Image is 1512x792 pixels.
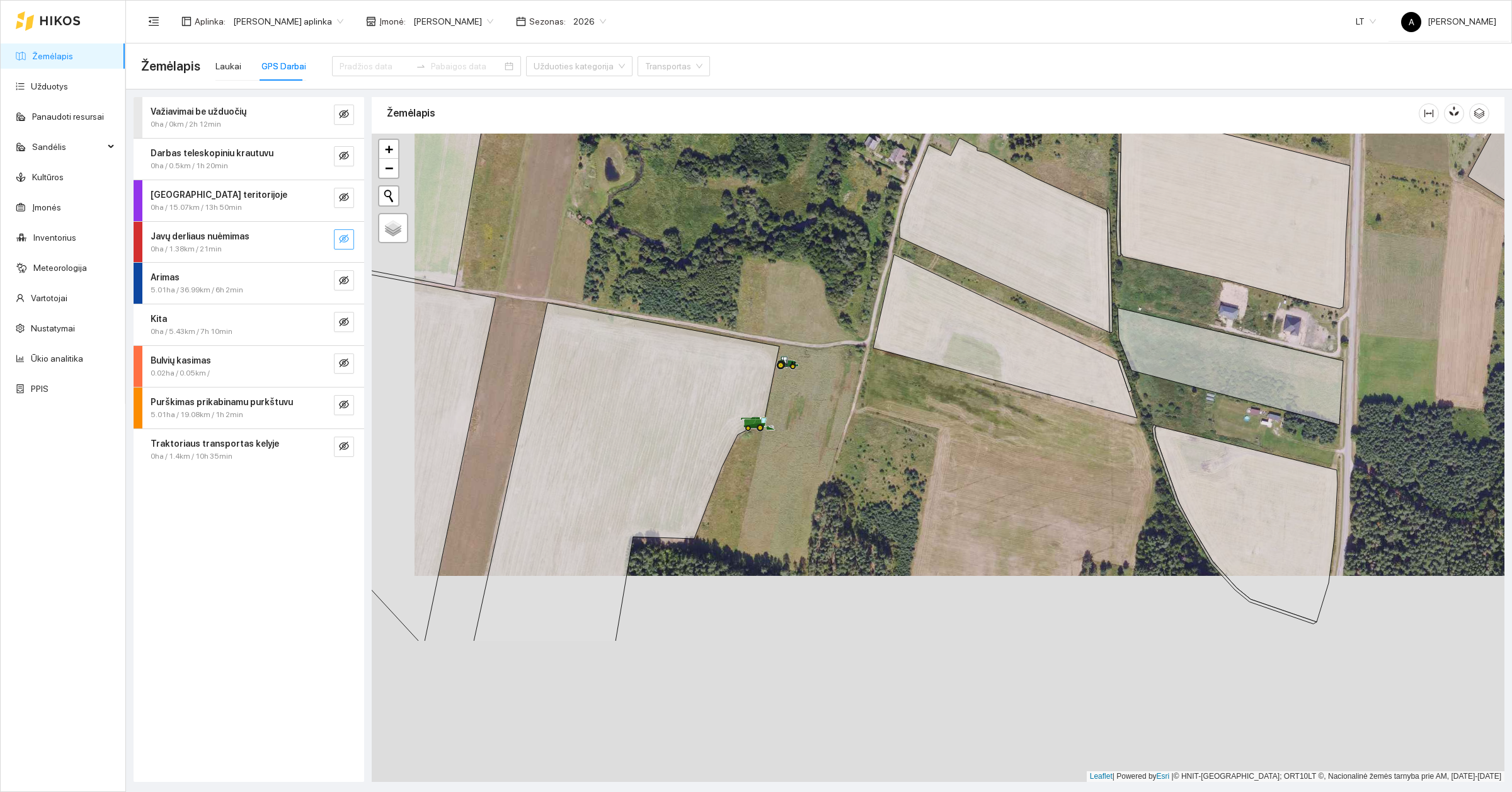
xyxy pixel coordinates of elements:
button: eye-invisible [334,146,354,166]
span: to [416,61,426,71]
button: eye-invisible [334,437,354,457]
span: 5.01ha / 19.08km / 1h 2min [151,409,243,421]
a: Layers [379,214,407,242]
button: eye-invisible [334,270,354,290]
a: Vartotojai [31,293,67,303]
strong: Arimas [151,272,180,282]
span: Sezonas : [529,14,566,28]
span: Sandėlis [32,134,104,159]
a: Užduotys [31,81,68,91]
strong: [GEOGRAPHIC_DATA] teritorijoje [151,190,287,200]
span: eye-invisible [339,192,349,204]
span: Jerzy Gvozdovič [413,12,493,31]
strong: Javų derliaus nuėmimas [151,231,249,241]
span: eye-invisible [339,275,349,287]
div: | Powered by © HNIT-[GEOGRAPHIC_DATA]; ORT10LT ©, Nacionalinė žemės tarnyba prie AM, [DATE]-[DATE] [1087,771,1504,782]
a: Žemėlapis [32,51,73,61]
span: + [385,141,393,157]
span: A [1409,12,1414,32]
strong: Kita [151,314,167,324]
span: 0ha / 15.07km / 13h 50min [151,202,242,214]
span: eye-invisible [339,358,349,370]
span: [PERSON_NAME] [1401,16,1496,26]
strong: Važiavimai be užduočių [151,106,246,117]
span: | [1172,772,1174,781]
span: 5.01ha / 36.99km / 6h 2min [151,284,243,296]
span: LT [1356,12,1376,31]
span: 0ha / 1.4km / 10h 35min [151,451,232,462]
span: shop [366,16,376,26]
button: eye-invisible [334,353,354,374]
a: Panaudoti resursai [32,112,104,122]
button: menu-fold [141,9,166,34]
span: swap-right [416,61,426,71]
a: PPIS [31,384,49,394]
button: eye-invisible [334,395,354,415]
span: − [385,160,393,176]
div: [GEOGRAPHIC_DATA] teritorijoje0ha / 15.07km / 13h 50mineye-invisible [134,180,364,221]
div: Traktoriaus transportas kelyje0ha / 1.4km / 10h 35mineye-invisible [134,429,364,470]
a: Leaflet [1090,772,1113,781]
span: 0ha / 5.43km / 7h 10min [151,326,232,338]
span: eye-invisible [339,109,349,121]
div: Arimas5.01ha / 36.99km / 6h 2mineye-invisible [134,263,364,304]
div: Žemėlapis [387,95,1419,131]
div: Bulvių kasimas0.02ha / 0.05km /eye-invisible [134,346,364,387]
span: 0ha / 0km / 2h 12min [151,118,221,130]
div: Darbas teleskopiniu krautuvu0ha / 0.5km / 1h 20mineye-invisible [134,139,364,180]
button: eye-invisible [334,229,354,250]
a: Nustatymai [31,323,75,333]
a: Meteorologija [33,263,87,273]
div: Purškimas prikabinamu purkštuvu5.01ha / 19.08km / 1h 2mineye-invisible [134,387,364,428]
a: Įmonės [32,202,61,212]
button: eye-invisible [334,105,354,125]
span: Jerzy Gvozdovicz aplinka [233,12,343,31]
button: column-width [1419,103,1439,123]
span: eye-invisible [339,317,349,329]
span: eye-invisible [339,234,349,246]
strong: Darbas teleskopiniu krautuvu [151,148,273,158]
span: layout [181,16,192,26]
button: Initiate a new search [379,187,398,205]
span: Žemėlapis [141,56,200,76]
input: Pabaigos data [431,59,502,73]
button: eye-invisible [334,188,354,208]
a: Esri [1157,772,1170,781]
span: eye-invisible [339,441,349,453]
span: 0ha / 0.5km / 1h 20min [151,160,228,172]
span: column-width [1419,108,1438,118]
span: 2026 [573,12,606,31]
a: Inventorius [33,232,76,243]
a: Zoom in [379,140,398,159]
span: eye-invisible [339,151,349,163]
input: Pradžios data [340,59,411,73]
span: eye-invisible [339,399,349,411]
strong: Bulvių kasimas [151,355,211,365]
div: GPS Darbai [261,59,306,73]
div: Javų derliaus nuėmimas0ha / 1.38km / 21mineye-invisible [134,222,364,263]
div: Važiavimai be užduočių0ha / 0km / 2h 12mineye-invisible [134,97,364,138]
span: menu-fold [148,16,159,27]
a: Ūkio analitika [31,353,83,364]
div: Laukai [215,59,241,73]
span: calendar [516,16,526,26]
strong: Traktoriaus transportas kelyje [151,439,279,449]
div: Kita0ha / 5.43km / 7h 10mineye-invisible [134,304,364,345]
span: 0.02ha / 0.05km / [151,367,210,379]
span: Aplinka : [195,14,226,28]
span: Įmonė : [379,14,406,28]
a: Zoom out [379,159,398,178]
strong: Purškimas prikabinamu purkštuvu [151,397,293,407]
span: 0ha / 1.38km / 21min [151,243,222,255]
a: Kultūros [32,172,64,182]
button: eye-invisible [334,312,354,332]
